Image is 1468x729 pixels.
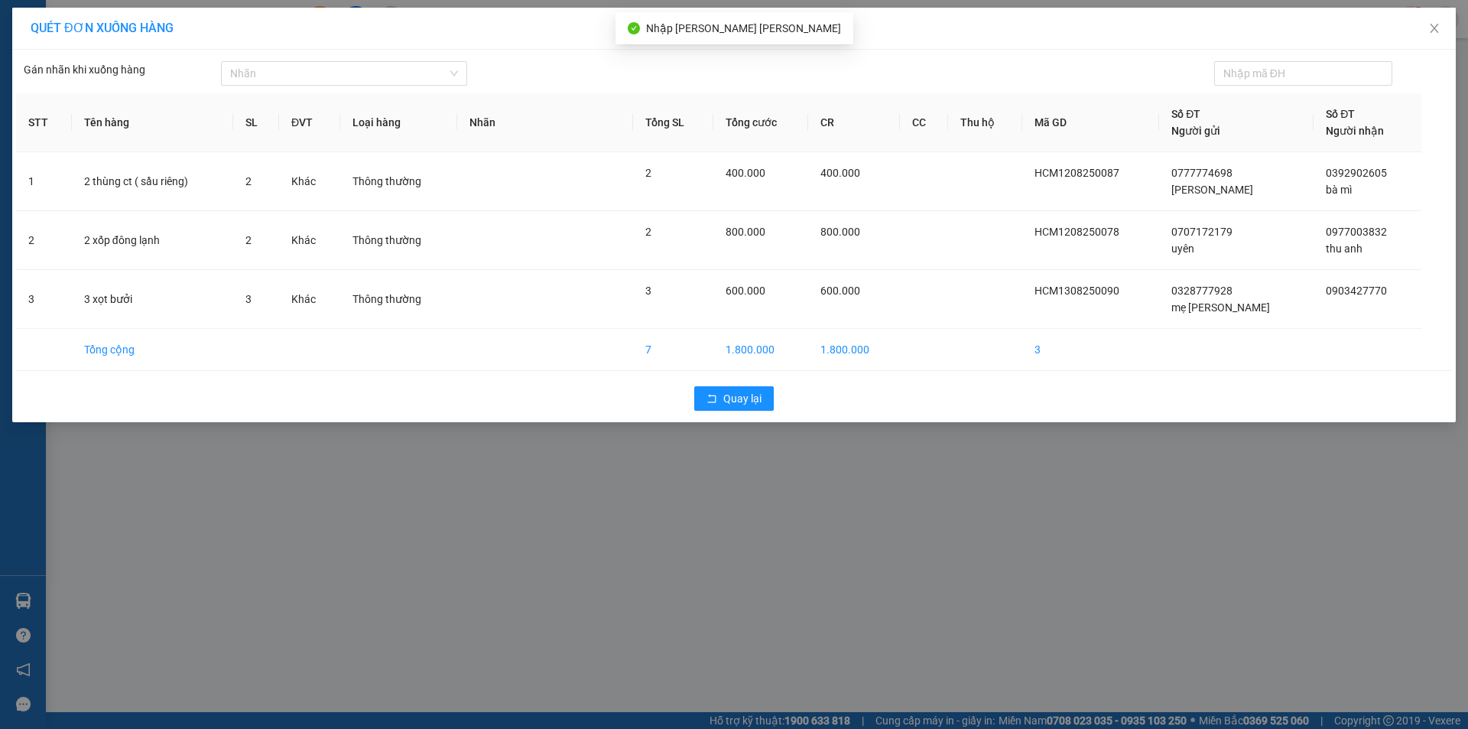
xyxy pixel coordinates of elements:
th: CR [808,93,900,152]
th: STT [16,93,72,152]
span: 2 [245,234,252,246]
td: 2 [16,211,72,270]
td: Khác [279,211,340,270]
th: Nhãn [457,93,633,152]
td: Thông thường [340,211,457,270]
td: 3 xọt bưởi [72,270,233,329]
th: SL [233,93,279,152]
th: CC [900,93,948,152]
span: Nhập [PERSON_NAME] [PERSON_NAME] [646,22,841,34]
span: 0777774698 [1171,167,1233,179]
span: [PERSON_NAME] [1171,184,1253,196]
th: Tổng SL [633,93,713,152]
span: 800.000 [726,226,765,238]
span: 800.000 [820,226,860,238]
span: 400.000 [820,167,860,179]
input: Nhập mã ĐH [1223,65,1372,82]
td: 2 thùng ct ( sầu riêng) [72,152,233,211]
span: Số ĐT [1326,108,1355,120]
td: Tổng cộng [72,329,233,371]
span: 0903427770 [1326,285,1387,297]
span: 2 [245,175,252,187]
button: Close [1413,8,1456,50]
span: rollback [706,393,717,405]
span: mẹ [PERSON_NAME] [1171,301,1270,314]
span: 0328777928 [1171,285,1233,297]
span: Người gửi [1171,125,1220,137]
span: 600.000 [820,285,860,297]
span: uyên [1171,242,1194,255]
td: Khác [279,152,340,211]
div: Gán nhãn khi xuống hàng [24,61,221,86]
td: 1 [16,152,72,211]
span: HCM1208250078 [1034,226,1119,238]
span: 0392902605 [1326,167,1387,179]
th: Tổng cước [713,93,808,152]
span: 3 [245,293,252,305]
span: 400.000 [726,167,765,179]
td: Khác [279,270,340,329]
span: 3 [645,285,651,297]
span: check-circle [628,22,640,34]
td: 7 [633,329,713,371]
td: 3 [16,270,72,329]
span: 0707172179 [1171,226,1233,238]
td: 1.800.000 [713,329,808,371]
th: Tên hàng [72,93,233,152]
span: Số ĐT [1171,108,1200,120]
th: Loại hàng [340,93,457,152]
th: Thu hộ [948,93,1022,152]
td: 3 [1022,329,1159,371]
span: close [1428,22,1440,34]
span: Người nhận [1326,125,1384,137]
span: 0977003832 [1326,226,1387,238]
span: HCM1308250090 [1034,285,1119,297]
th: ĐVT [279,93,340,152]
td: Thông thường [340,152,457,211]
span: 2 [645,226,651,238]
span: thu anh [1326,242,1362,255]
span: 600.000 [726,285,765,297]
span: bà mì [1326,184,1352,196]
span: Quay lại [723,390,762,407]
button: rollbackQuay lại [694,386,774,411]
td: Thông thường [340,270,457,329]
td: 1.800.000 [808,329,900,371]
th: Mã GD [1022,93,1159,152]
span: 2 [645,167,651,179]
span: HCM1208250087 [1034,167,1119,179]
span: QUÉT ĐƠN XUỐNG HÀNG [31,21,174,35]
td: 2 xốp đông lạnh [72,211,233,270]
